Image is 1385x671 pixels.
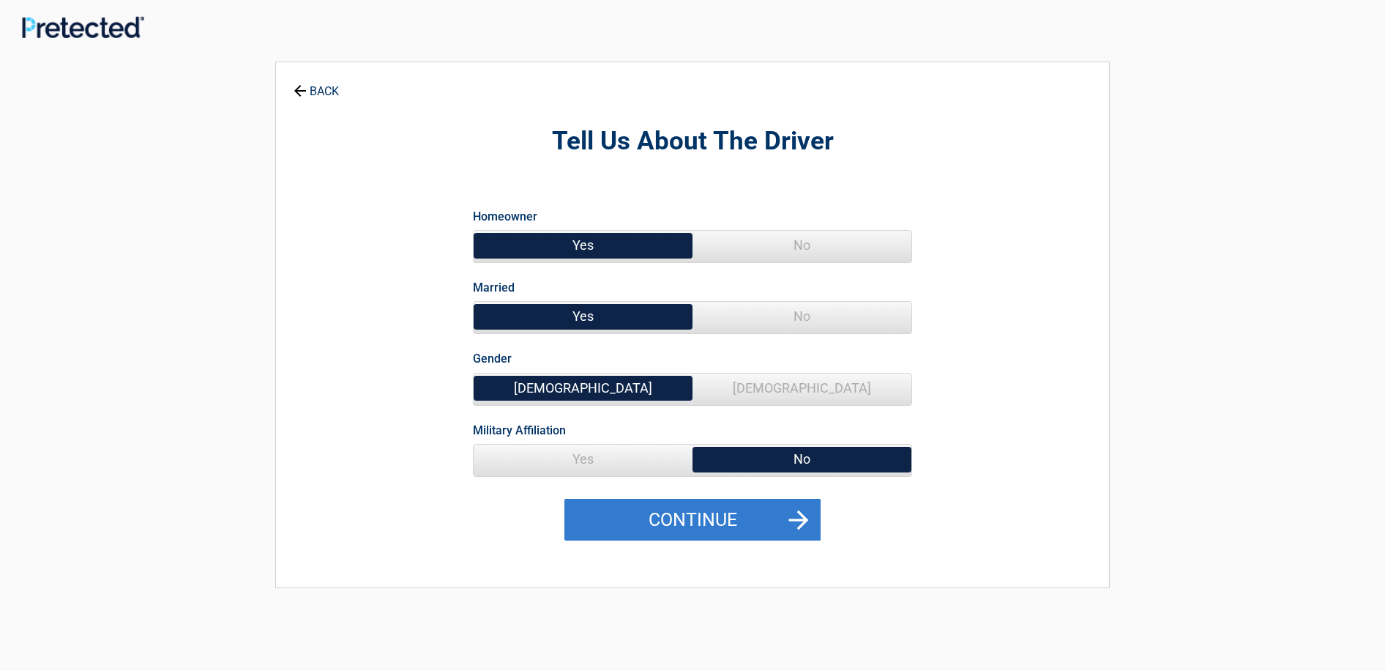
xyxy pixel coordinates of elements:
[474,231,692,260] span: Yes
[692,445,911,474] span: No
[473,207,537,226] label: Homeowner
[474,445,692,474] span: Yes
[473,420,566,440] label: Military Affiliation
[692,302,911,331] span: No
[22,16,144,38] img: Main Logo
[692,231,911,260] span: No
[564,499,821,541] button: Continue
[291,72,342,97] a: BACK
[692,374,911,403] span: [DEMOGRAPHIC_DATA]
[473,278,515,297] label: Married
[474,374,692,403] span: [DEMOGRAPHIC_DATA]
[356,125,1029,159] h2: Tell Us About The Driver
[473,349,512,368] label: Gender
[474,302,692,331] span: Yes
